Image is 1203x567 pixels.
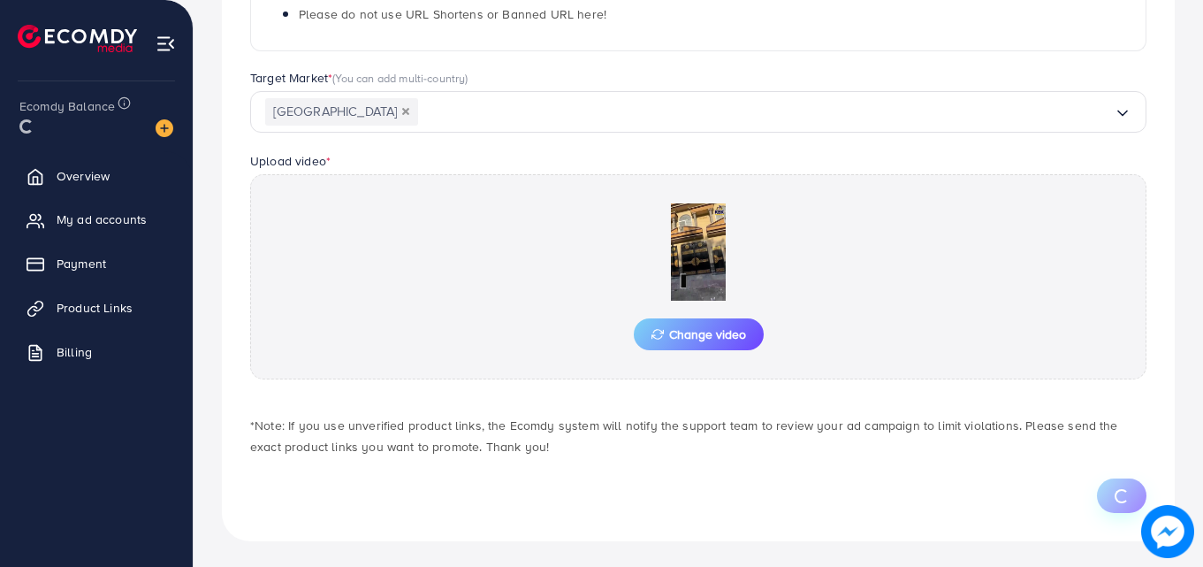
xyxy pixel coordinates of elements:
[18,25,137,52] img: logo
[13,158,179,194] a: Overview
[13,202,179,237] a: My ad accounts
[265,98,418,126] span: [GEOGRAPHIC_DATA]
[19,97,115,115] span: Ecomdy Balance
[250,152,331,170] label: Upload video
[57,255,106,272] span: Payment
[250,415,1146,457] p: *Note: If you use unverified product links, the Ecomdy system will notify the support team to rev...
[418,98,1114,126] input: Search for option
[156,119,173,137] img: image
[651,328,746,341] span: Change video
[156,34,176,54] img: menu
[634,318,764,350] button: Change video
[610,203,787,301] img: Preview Image
[13,246,179,281] a: Payment
[250,91,1146,133] div: Search for option
[57,167,110,185] span: Overview
[13,290,179,326] a: Product Links
[332,70,468,86] span: (You can add multi-country)
[13,334,179,370] a: Billing
[401,107,410,116] button: Deselect Pakistan
[57,343,92,361] span: Billing
[57,299,133,317] span: Product Links
[299,5,606,23] span: Please do not use URL Shortens or Banned URL here!
[1146,510,1189,553] img: image
[250,69,468,87] label: Target Market
[57,211,147,228] span: My ad accounts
